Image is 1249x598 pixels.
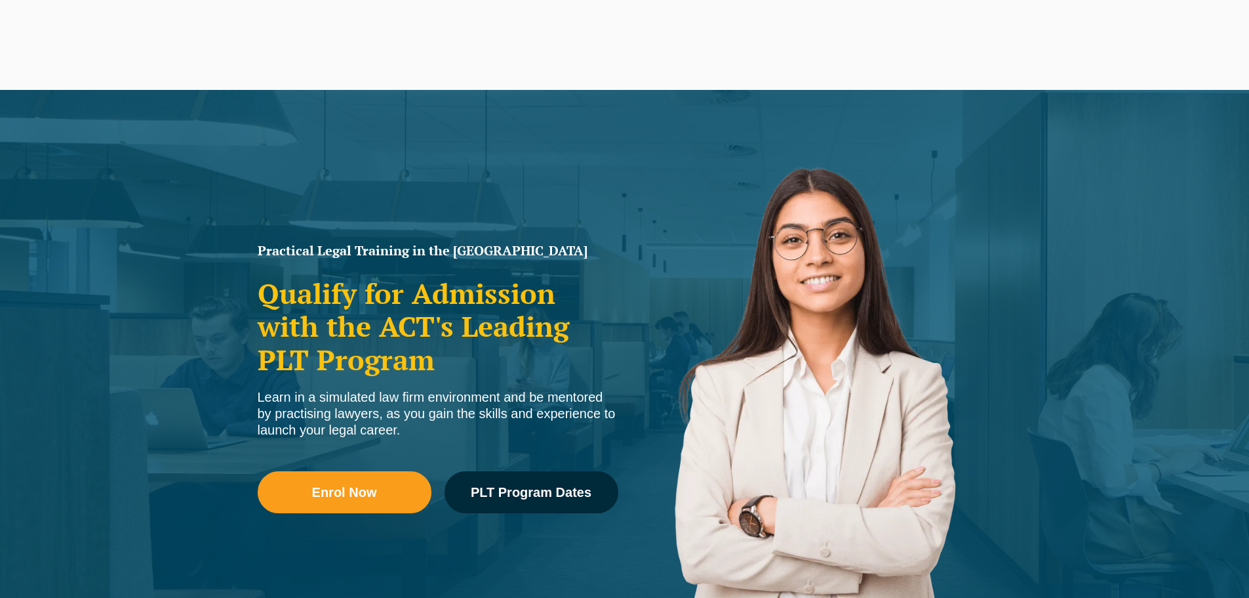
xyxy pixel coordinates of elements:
[471,486,591,499] span: PLT Program Dates
[445,471,618,513] a: PLT Program Dates
[312,486,377,499] span: Enrol Now
[258,471,431,513] a: Enrol Now
[258,389,618,438] div: Learn in a simulated law firm environment and be mentored by practising lawyers, as you gain the ...
[258,244,618,257] h1: Practical Legal Training in the [GEOGRAPHIC_DATA]
[258,277,618,376] h2: Qualify for Admission with the ACT's Leading PLT Program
